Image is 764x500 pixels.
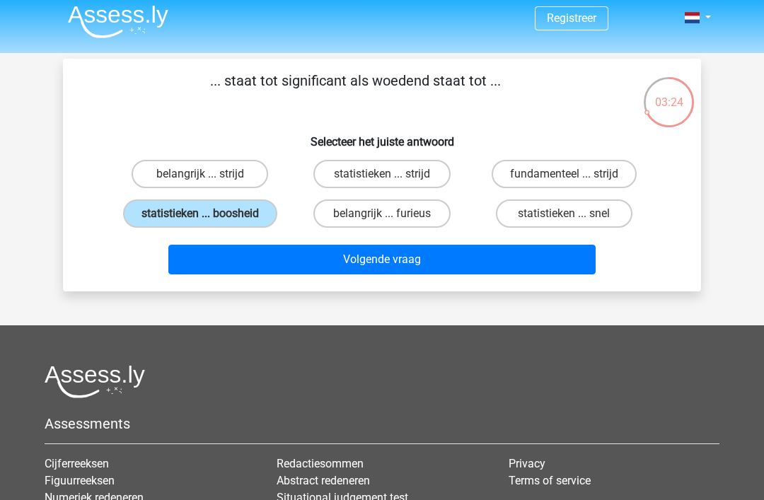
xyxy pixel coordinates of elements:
img: Assessly logo [45,365,145,398]
h6: Selecteer het juiste antwoord [86,124,678,149]
a: Figuurreeksen [45,474,115,487]
label: statistieken ... strijd [313,160,450,188]
p: ... staat tot significant als woedend staat tot ... [86,70,625,112]
label: belangrijk ... strijd [132,160,268,188]
a: Privacy [509,457,545,470]
label: statistieken ... boosheid [123,199,277,228]
a: Registreer [547,11,596,25]
a: Abstract redeneren [277,474,370,487]
div: 03:24 [642,76,695,111]
label: statistieken ... snel [496,199,632,228]
a: Redactiesommen [277,457,364,470]
label: fundamenteel ... strijd [492,160,637,188]
h5: Assessments [45,415,719,432]
button: Volgende vraag [168,245,596,274]
img: Assessly [68,5,168,38]
label: belangrijk ... furieus [313,199,450,228]
a: Cijferreeksen [45,457,109,470]
a: Terms of service [509,474,591,487]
